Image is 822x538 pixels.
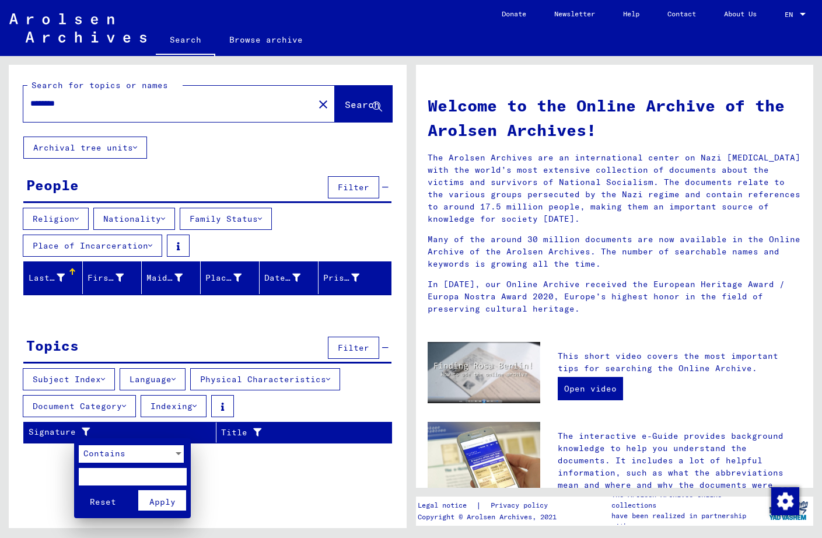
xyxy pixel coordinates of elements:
button: Reset [79,490,127,511]
span: Reset [90,497,116,507]
button: Apply [138,490,187,511]
img: Change consent [771,487,799,515]
span: Apply [149,497,176,507]
span: Contains [83,448,125,459]
div: Change consent [771,487,799,515]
